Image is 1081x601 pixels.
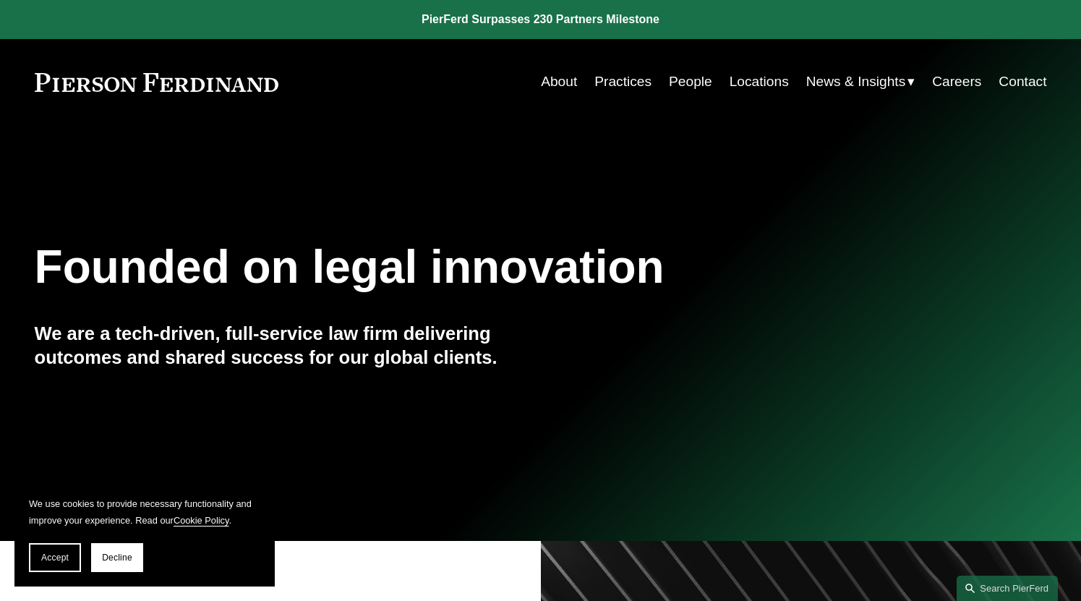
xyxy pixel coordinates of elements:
[102,553,132,563] span: Decline
[806,68,915,95] a: folder dropdown
[999,68,1046,95] a: Contact
[541,68,577,95] a: About
[14,481,275,587] section: Cookie banner
[29,495,260,529] p: We use cookies to provide necessary functionality and improve your experience. Read our .
[91,543,143,572] button: Decline
[29,543,81,572] button: Accept
[669,68,712,95] a: People
[41,553,69,563] span: Accept
[957,576,1058,601] a: Search this site
[174,515,229,526] a: Cookie Policy
[932,68,981,95] a: Careers
[594,68,651,95] a: Practices
[730,68,789,95] a: Locations
[35,241,879,294] h1: Founded on legal innovation
[806,69,906,95] span: News & Insights
[35,322,541,369] h4: We are a tech-driven, full-service law firm delivering outcomes and shared success for our global...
